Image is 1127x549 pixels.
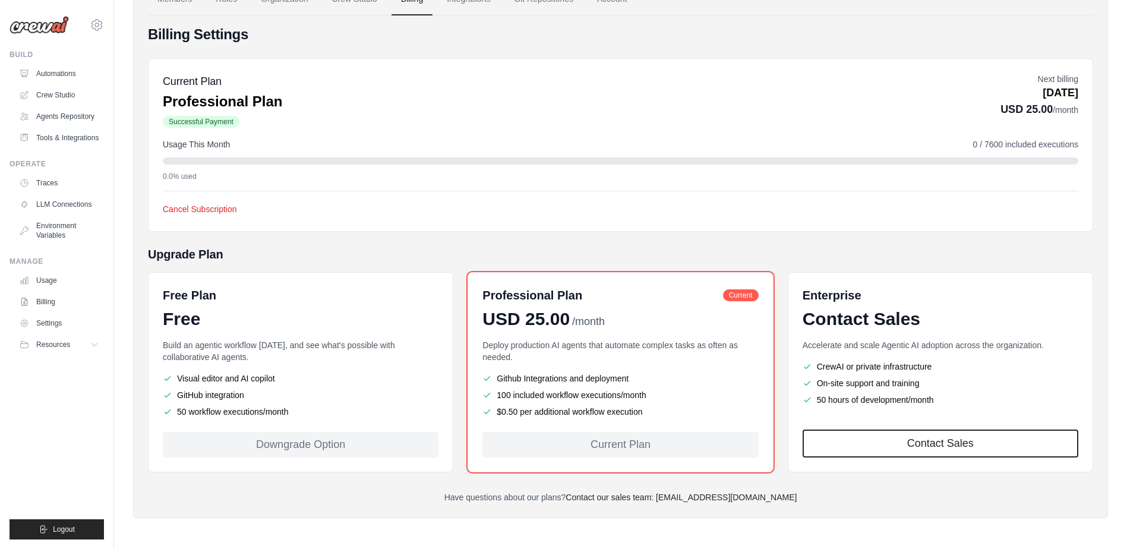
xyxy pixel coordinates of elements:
[1000,101,1078,118] p: USD 25.00
[10,159,104,169] div: Operate
[148,25,1093,44] h4: Billing Settings
[482,373,758,384] li: Github Integrations and deployment
[10,519,104,539] button: Logout
[14,86,104,105] a: Crew Studio
[14,292,104,311] a: Billing
[14,216,104,245] a: Environment Variables
[163,138,230,150] span: Usage This Month
[148,246,1093,263] h5: Upgrade Plan
[148,491,1093,503] p: Have questions about our plans?
[572,314,605,330] span: /month
[482,308,570,330] span: USD 25.00
[163,92,282,111] p: Professional Plan
[482,389,758,401] li: 100 included workflow executions/month
[482,406,758,418] li: $0.50 per additional workflow execution
[803,287,1078,304] h6: Enterprise
[163,406,438,418] li: 50 workflow executions/month
[14,271,104,290] a: Usage
[14,173,104,193] a: Traces
[163,203,237,215] button: Cancel Subscription
[14,195,104,214] a: LLM Connections
[163,308,438,330] div: Free
[803,361,1078,373] li: CrewAI or private infrastructure
[803,308,1078,330] div: Contact Sales
[566,493,797,502] a: Contact our sales team: [EMAIL_ADDRESS][DOMAIN_NAME]
[163,287,216,304] h6: Free Plan
[163,116,239,128] span: Successful Payment
[14,128,104,147] a: Tools & Integrations
[1000,85,1078,101] p: [DATE]
[14,314,104,333] a: Settings
[1000,73,1078,85] p: Next billing
[482,287,582,304] h6: Professional Plan
[973,138,1078,150] span: 0 / 7600 included executions
[482,339,758,363] p: Deploy production AI agents that automate complex tasks as often as needed.
[14,64,104,83] a: Automations
[163,172,197,181] span: 0.0% used
[163,389,438,401] li: GitHub integration
[803,339,1078,351] p: Accelerate and scale Agentic AI adoption across the organization.
[163,339,438,363] p: Build an agentic workflow [DATE], and see what's possible with collaborative AI agents.
[1053,105,1078,115] span: /month
[53,525,75,534] span: Logout
[10,16,69,34] img: Logo
[803,394,1078,406] li: 50 hours of development/month
[163,432,438,457] div: Downgrade Option
[10,50,104,59] div: Build
[163,73,282,90] h5: Current Plan
[10,257,104,266] div: Manage
[482,432,758,457] div: Current Plan
[803,377,1078,389] li: On-site support and training
[14,107,104,126] a: Agents Repository
[723,289,759,301] span: Current
[163,373,438,384] li: Visual editor and AI copilot
[14,335,104,354] button: Resources
[36,340,70,349] span: Resources
[803,430,1078,457] a: Contact Sales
